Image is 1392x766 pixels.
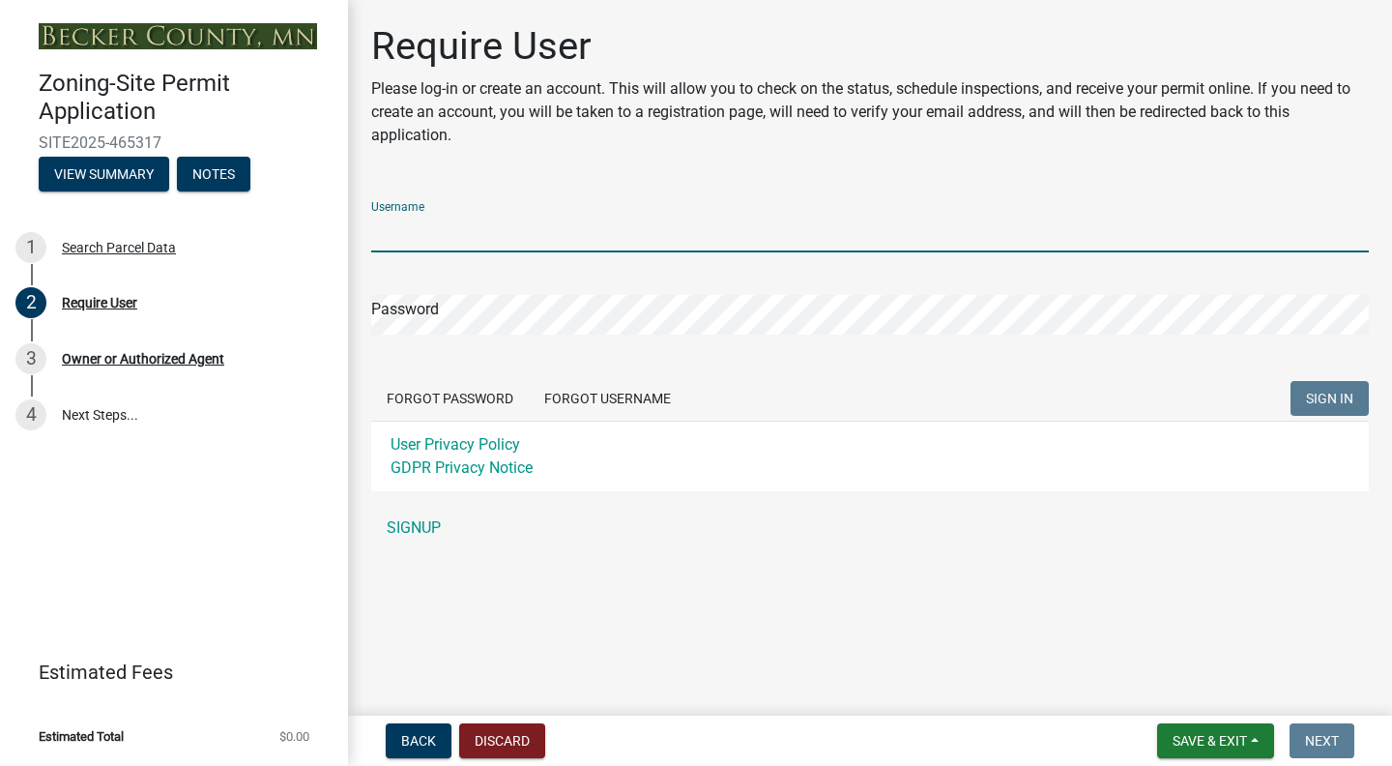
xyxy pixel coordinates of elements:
span: Back [401,733,436,749]
span: Next [1305,733,1339,749]
h1: Require User [371,23,1369,70]
wm-modal-confirm: Summary [39,167,169,183]
button: Forgot Password [371,381,529,416]
div: 4 [15,399,46,430]
div: 2 [15,287,46,318]
button: SIGN IN [1290,381,1369,416]
div: 3 [15,343,46,374]
div: Search Parcel Data [62,241,176,254]
a: Estimated Fees [15,653,317,692]
button: Notes [177,157,250,191]
a: SIGNUP [371,509,1369,547]
a: User Privacy Policy [391,435,520,454]
span: SIGN IN [1306,391,1353,406]
img: Becker County, Minnesota [39,23,317,49]
button: Next [1290,723,1354,758]
button: Back [386,723,451,758]
p: Please log-in or create an account. This will allow you to check on the status, schedule inspecti... [371,77,1369,147]
div: 1 [15,232,46,263]
wm-modal-confirm: Notes [177,167,250,183]
h4: Zoning-Site Permit Application [39,70,333,126]
div: Require User [62,296,137,309]
button: Forgot Username [529,381,686,416]
a: GDPR Privacy Notice [391,458,533,477]
div: Owner or Authorized Agent [62,352,224,366]
span: $0.00 [279,730,309,743]
button: Discard [459,723,545,758]
span: Estimated Total [39,730,124,743]
button: View Summary [39,157,169,191]
button: Save & Exit [1157,723,1274,758]
span: Save & Exit [1173,733,1247,749]
span: SITE2025-465317 [39,133,309,152]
